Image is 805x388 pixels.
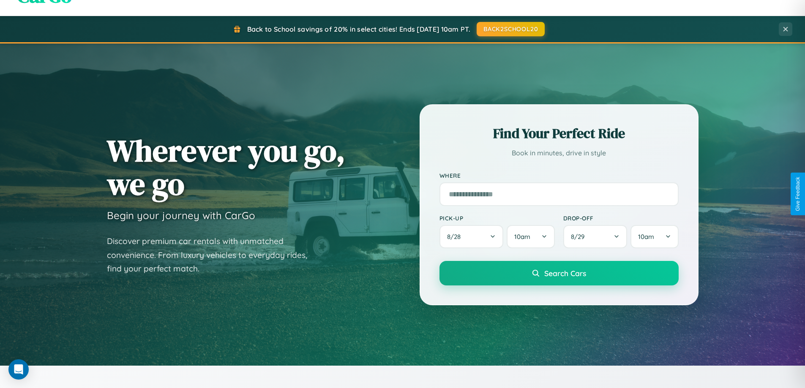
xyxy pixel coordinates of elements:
label: Where [439,172,679,179]
div: Give Feedback [795,177,801,211]
h1: Wherever you go, we go [107,134,345,201]
p: Book in minutes, drive in style [439,147,679,159]
h3: Begin your journey with CarGo [107,209,255,222]
button: BACK2SCHOOL20 [477,22,545,36]
span: 8 / 29 [571,233,589,241]
span: 8 / 28 [447,233,465,241]
label: Pick-up [439,214,555,222]
button: 10am [630,225,678,248]
span: 10am [514,233,530,241]
button: 8/28 [439,225,504,248]
p: Discover premium car rentals with unmatched convenience. From luxury vehicles to everyday rides, ... [107,234,318,276]
span: Search Cars [544,269,586,278]
h2: Find Your Perfect Ride [439,124,679,143]
button: 10am [507,225,554,248]
div: Open Intercom Messenger [8,359,29,380]
span: Back to School savings of 20% in select cities! Ends [DATE] 10am PT. [247,25,470,33]
button: Search Cars [439,261,679,285]
span: 10am [638,233,654,241]
button: 8/29 [563,225,628,248]
label: Drop-off [563,214,679,222]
